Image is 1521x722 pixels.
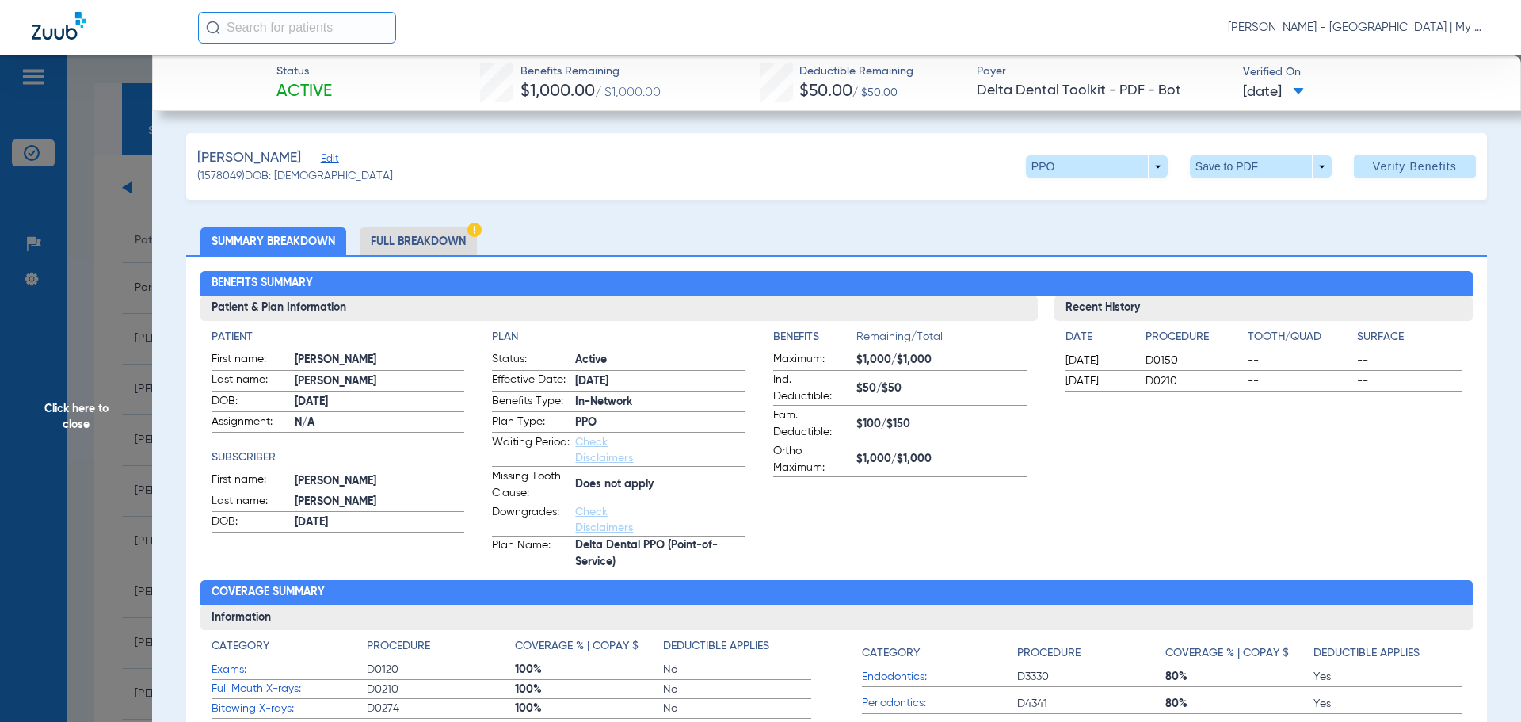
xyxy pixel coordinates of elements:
[212,638,367,660] app-breakdown-title: Category
[212,681,367,697] span: Full Mouth X-rays:
[862,695,1017,712] span: Periodontics:
[1146,373,1242,389] span: D0210
[492,468,570,502] span: Missing Tooth Clause:
[575,394,745,411] span: In-Network
[663,638,811,660] app-breakdown-title: Deductible Applies
[575,546,745,563] span: Delta Dental PPO (Point-of-Service)
[295,414,465,431] span: N/A
[595,86,661,99] span: / $1,000.00
[212,351,289,370] span: First name:
[1248,373,1352,389] span: --
[663,682,811,697] span: No
[467,223,482,237] img: Hazard
[1313,696,1462,712] span: Yes
[1313,645,1420,662] h4: Deductible Applies
[852,87,898,98] span: / $50.00
[575,476,745,493] span: Does not apply
[200,227,346,255] li: Summary Breakdown
[32,12,86,40] img: Zuub Logo
[1442,646,1521,722] iframe: Chat Widget
[206,21,220,35] img: Search Icon
[1357,329,1462,351] app-breakdown-title: Surface
[295,394,465,411] span: [DATE]
[492,434,570,466] span: Waiting Period:
[977,63,1229,80] span: Payer
[367,701,515,716] span: D0274
[575,414,745,431] span: PPO
[1357,329,1462,346] h4: Surface
[575,352,745,369] span: Active
[1165,696,1313,712] span: 80%
[212,329,465,346] h4: Patient
[862,669,1017,686] span: Endodontics:
[1165,638,1313,667] app-breakdown-title: Coverage % | Copay $
[212,472,289,491] span: First name:
[200,580,1473,605] h2: Coverage Summary
[295,373,465,390] span: [PERSON_NAME]
[773,351,851,370] span: Maximum:
[1054,296,1473,321] h3: Recent History
[799,83,852,100] span: $50.00
[200,605,1473,630] h3: Information
[977,81,1229,101] span: Delta Dental Toolkit - PDF - Bot
[1017,669,1165,685] span: D3330
[520,63,661,80] span: Benefits Remaining
[856,352,1027,369] span: $1,000/$1,000
[1354,155,1476,178] button: Verify Benefits
[1017,696,1165,712] span: D4341
[515,638,663,660] app-breakdown-title: Coverage % | Copay $
[212,449,465,466] h4: Subscriber
[212,393,289,412] span: DOB:
[367,662,515,678] span: D0120
[862,645,920,662] h4: Category
[1165,645,1289,662] h4: Coverage % | Copay $
[1228,20,1489,36] span: [PERSON_NAME] - [GEOGRAPHIC_DATA] | My Community Dental Centers
[663,701,811,716] span: No
[295,514,465,531] span: [DATE]
[1243,64,1496,81] span: Verified On
[799,63,913,80] span: Deductible Remaining
[773,443,851,476] span: Ortho Maximum:
[856,451,1027,468] span: $1,000/$1,000
[575,437,633,464] a: Check Disclaimers
[1017,645,1081,662] h4: Procedure
[1146,353,1242,369] span: D0150
[1357,373,1462,389] span: --
[295,352,465,369] span: [PERSON_NAME]
[492,537,570,563] span: Plan Name:
[515,662,663,678] span: 100%
[1065,329,1132,351] app-breakdown-title: Date
[212,514,289,533] span: DOB:
[212,662,367,678] span: Exams:
[575,373,745,390] span: [DATE]
[197,168,393,185] span: (1578049) DOB: [DEMOGRAPHIC_DATA]
[515,638,639,655] h4: Coverage % | Copay $
[663,662,811,678] span: No
[1248,329,1352,346] h4: Tooth/Quad
[856,380,1027,397] span: $50/$50
[856,329,1027,351] span: Remaining/Total
[276,81,332,103] span: Active
[212,414,289,433] span: Assignment:
[1146,329,1242,346] h4: Procedure
[773,329,856,351] app-breakdown-title: Benefits
[492,414,570,433] span: Plan Type:
[200,296,1038,321] h3: Patient & Plan Information
[515,682,663,697] span: 100%
[367,638,430,655] h4: Procedure
[492,393,570,412] span: Benefits Type:
[212,372,289,391] span: Last name:
[492,329,745,346] h4: Plan
[773,329,856,346] h4: Benefits
[492,351,570,370] span: Status:
[321,153,335,168] span: Edit
[276,63,332,80] span: Status
[492,372,570,391] span: Effective Date:
[1373,160,1457,173] span: Verify Benefits
[1065,329,1132,346] h4: Date
[862,638,1017,667] app-breakdown-title: Category
[515,701,663,716] span: 100%
[1190,155,1332,178] button: Save to PDF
